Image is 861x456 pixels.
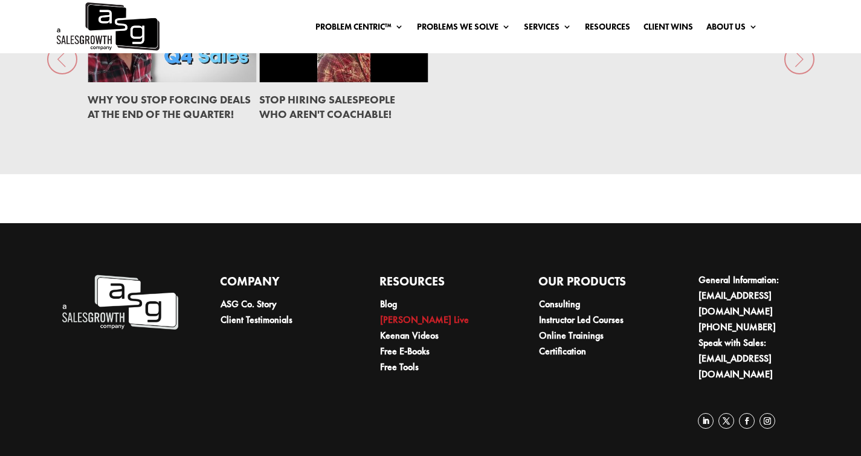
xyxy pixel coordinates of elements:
[539,298,580,310] a: Consulting
[380,298,397,310] a: Blog
[315,22,404,36] a: Problem Centric™
[220,272,338,296] h4: Company
[221,298,277,310] a: ASG Co. Story
[259,93,395,121] a: STOP Hiring Salespeople Who Aren't Coachable!
[539,313,624,326] a: Instructor Led Courses
[643,22,693,36] a: Client Wins
[380,329,439,342] a: Keenan Videos
[698,272,816,319] li: General Information:
[524,22,572,36] a: Services
[706,22,758,36] a: About Us
[538,272,656,296] h4: Our Products
[88,93,251,121] a: Why You Stop Forcing Deals at the End of the Quarter!
[698,289,773,318] a: [EMAIL_ADDRESS][DOMAIN_NAME]
[417,22,511,36] a: Problems We Solve
[380,313,469,326] a: [PERSON_NAME] Live
[698,321,776,333] a: [PHONE_NUMBER]
[759,413,775,429] a: Follow on Instagram
[380,345,430,357] a: Free E-Books
[60,272,178,332] img: A Sales Growth Company
[221,313,292,326] a: Client Testimonials
[585,22,630,36] a: Resources
[698,413,714,429] a: Follow on LinkedIn
[718,413,734,429] a: Follow on X
[380,360,419,373] a: Free Tools
[698,352,773,380] a: [EMAIL_ADDRESS][DOMAIN_NAME]
[379,272,497,296] h4: Resources
[539,345,586,357] a: Certification
[698,335,816,382] li: Speak with Sales:
[739,413,755,429] a: Follow on Facebook
[539,329,604,342] a: Online Trainings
